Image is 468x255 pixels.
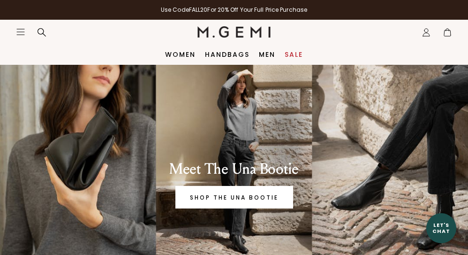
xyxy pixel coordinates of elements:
button: Open site menu [16,27,25,37]
strong: FALL20 [189,6,208,14]
a: Sale [285,51,303,58]
img: M.Gemi [197,26,271,38]
a: Banner primary button [175,186,293,209]
a: Handbags [205,51,249,58]
div: Let's Chat [426,222,456,234]
a: Men [259,51,275,58]
a: Women [165,51,196,58]
div: Meet The Una Bootie [58,160,410,178]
